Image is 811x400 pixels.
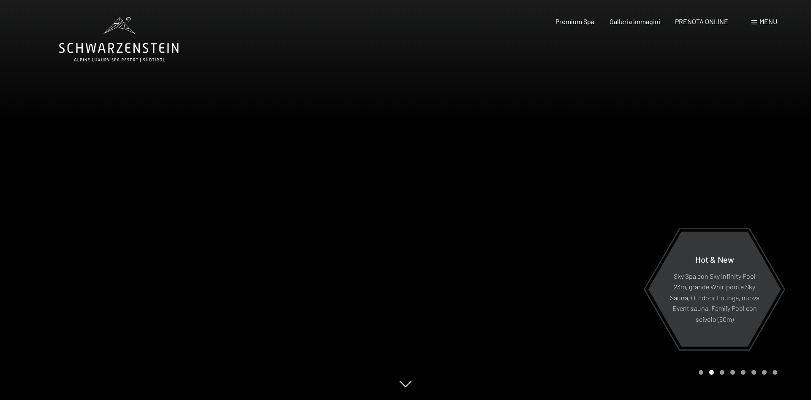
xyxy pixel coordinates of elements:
div: Carousel Page 4 [730,370,735,375]
div: Carousel Page 8 [773,370,777,375]
p: Sky Spa con Sky infinity Pool 23m, grande Whirlpool e Sky Sauna, Outdoor Lounge, nuova Event saun... [669,270,760,324]
div: Carousel Page 3 [720,370,724,375]
span: Menu [759,17,777,25]
div: Carousel Page 2 (Current Slide) [709,370,714,375]
div: Carousel Pagination [696,370,777,375]
a: Hot & New Sky Spa con Sky infinity Pool 23m, grande Whirlpool e Sky Sauna, Outdoor Lounge, nuova ... [648,231,781,347]
div: Carousel Page 7 [762,370,767,375]
div: Carousel Page 1 [699,370,703,375]
a: Premium Spa [555,17,594,25]
a: PRENOTA ONLINE [675,17,728,25]
a: Galleria immagini [610,17,660,25]
div: Carousel Page 6 [751,370,756,375]
div: Carousel Page 5 [741,370,746,375]
span: Hot & New [695,254,734,264]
